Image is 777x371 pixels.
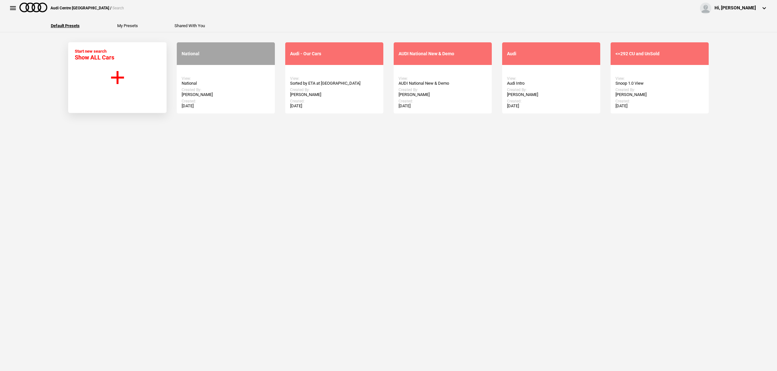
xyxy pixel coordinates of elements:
[615,88,704,92] div: Created By:
[182,92,270,97] div: [PERSON_NAME]
[615,99,704,103] div: Created:
[112,6,124,10] span: Search
[399,99,487,103] div: Created:
[182,99,270,103] div: Created:
[290,99,378,103] div: Created:
[290,88,378,92] div: Created By:
[182,81,270,86] div: National
[182,76,270,81] div: View:
[399,92,487,97] div: [PERSON_NAME]
[507,99,595,103] div: Created:
[399,76,487,81] div: View:
[51,5,124,11] div: Audi Centre [GEOGRAPHIC_DATA] /
[615,92,704,97] div: [PERSON_NAME]
[51,24,80,28] button: Default Presets
[75,49,114,61] div: Start new search
[175,24,205,28] button: Shared With You
[715,5,756,11] div: Hi, [PERSON_NAME]
[290,51,378,57] div: Audi - Our Cars
[507,103,595,109] div: [DATE]
[182,103,270,109] div: [DATE]
[507,81,595,86] div: Audi Intro
[117,24,138,28] button: My Presets
[615,76,704,81] div: View:
[507,88,595,92] div: Created By:
[615,51,704,57] div: <=292 CU and UnSold
[290,103,378,109] div: [DATE]
[290,76,378,81] div: View:
[399,81,487,86] div: AUDI National New & Demo
[399,103,487,109] div: [DATE]
[615,81,704,86] div: Snoop 1.0 View
[399,88,487,92] div: Created By:
[290,92,378,97] div: [PERSON_NAME]
[399,51,487,57] div: AUDI National New & Demo
[19,3,47,12] img: audi.png
[615,103,704,109] div: [DATE]
[182,88,270,92] div: Created By:
[290,81,378,86] div: Sorted by ETA at [GEOGRAPHIC_DATA]
[507,51,595,57] div: Audi
[68,42,167,113] button: Start new search Show ALL Cars
[507,76,595,81] div: View:
[75,54,114,61] span: Show ALL Cars
[182,51,270,57] div: National
[507,92,595,97] div: [PERSON_NAME]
